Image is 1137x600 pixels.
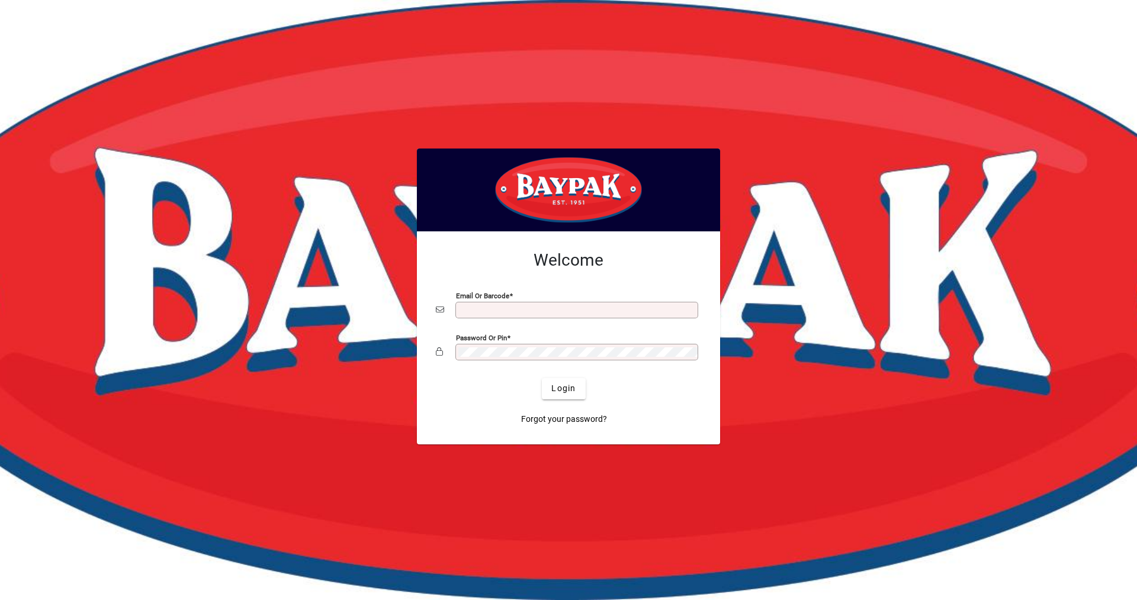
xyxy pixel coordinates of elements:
[456,333,507,341] mat-label: Password or Pin
[551,382,576,395] span: Login
[436,250,701,270] h2: Welcome
[542,378,585,399] button: Login
[456,291,509,299] mat-label: Email or Barcode
[516,409,612,430] a: Forgot your password?
[521,413,607,425] span: Forgot your password?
